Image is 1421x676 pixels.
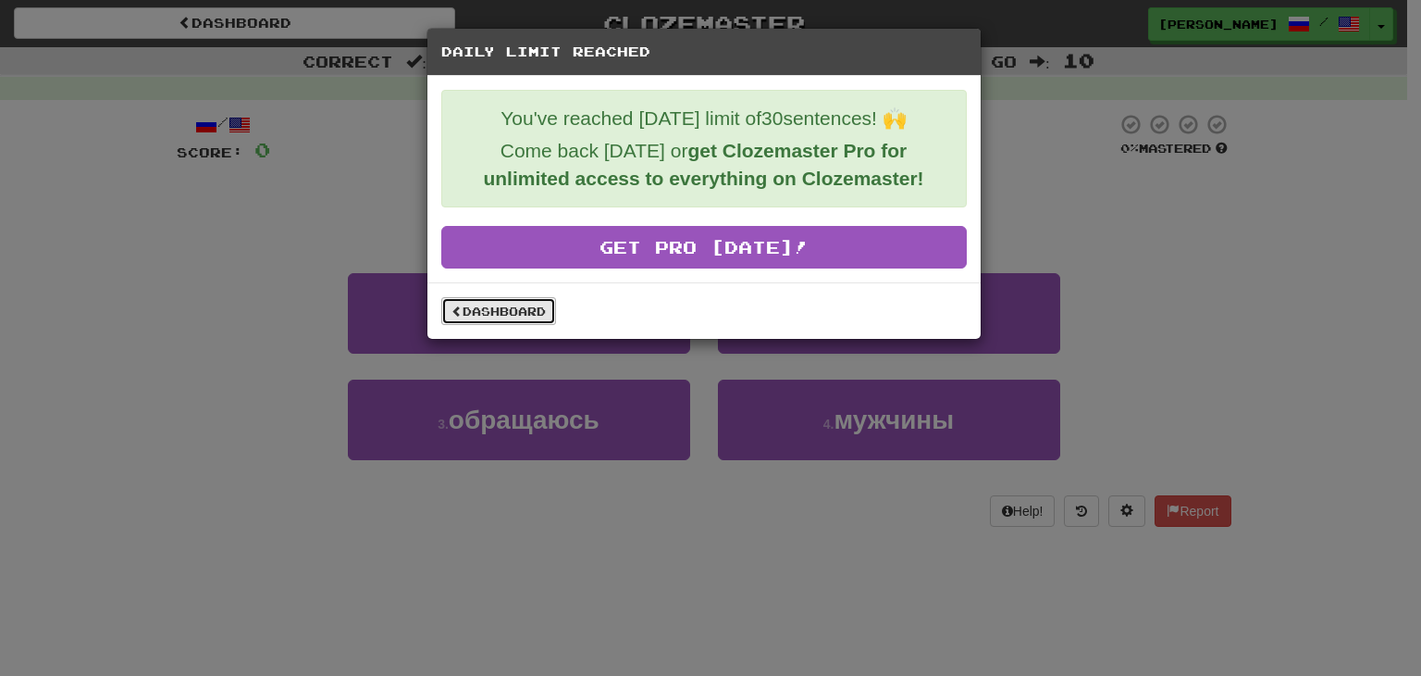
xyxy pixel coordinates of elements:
[441,43,967,61] h5: Daily Limit Reached
[456,105,952,132] p: You've reached [DATE] limit of 30 sentences! 🙌
[456,137,952,193] p: Come back [DATE] or
[441,226,967,269] a: Get Pro [DATE]!
[483,140,923,189] strong: get Clozemaster Pro for unlimited access to everything on Clozemaster!
[441,297,556,325] a: Dashboard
